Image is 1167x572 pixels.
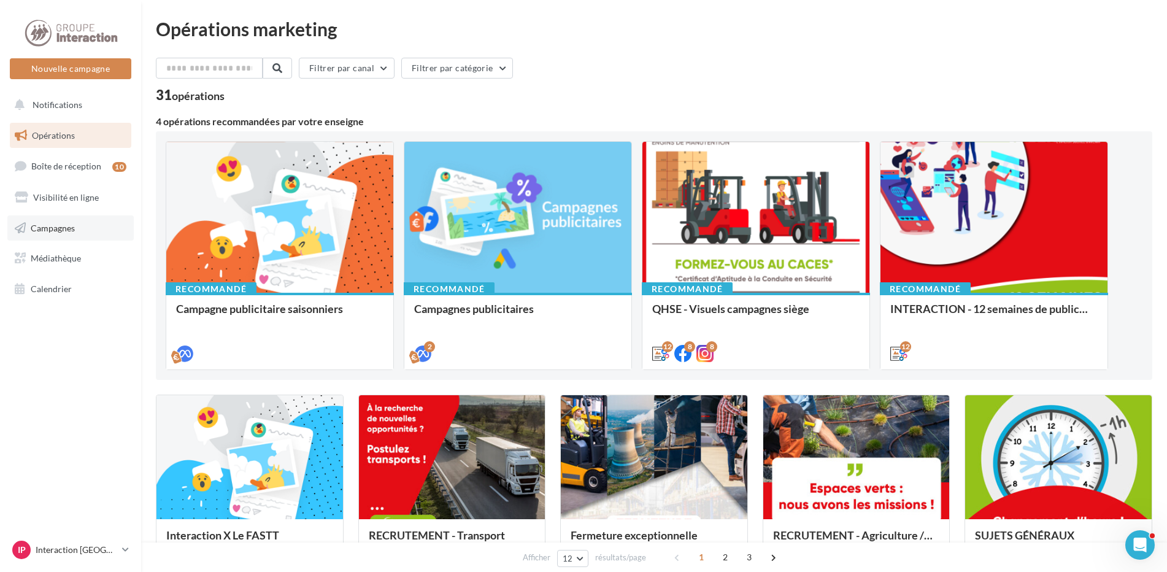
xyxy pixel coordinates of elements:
[31,222,75,233] span: Campagnes
[166,282,256,296] div: Recommandé
[18,544,26,556] span: IP
[369,529,536,554] div: RECRUTEMENT - Transport
[652,303,860,327] div: QHSE - Visuels campagnes siège
[156,20,1152,38] div: Opérations marketing
[156,117,1152,126] div: 4 opérations recommandées par votre enseigne
[7,153,134,179] a: Boîte de réception10
[31,161,101,171] span: Boîte de réception
[662,341,673,352] div: 12
[31,284,72,294] span: Calendrier
[642,282,733,296] div: Recommandé
[563,554,573,563] span: 12
[880,282,971,296] div: Recommandé
[7,245,134,271] a: Médiathèque
[31,253,81,263] span: Médiathèque
[404,282,495,296] div: Recommandé
[7,123,134,149] a: Opérations
[7,92,129,118] button: Notifications
[33,99,82,110] span: Notifications
[595,552,646,563] span: résultats/page
[7,276,134,302] a: Calendrier
[706,341,717,352] div: 8
[33,192,99,203] span: Visibilité en ligne
[401,58,513,79] button: Filtrer par catégorie
[166,529,333,554] div: Interaction X Le FASTT
[36,544,117,556] p: Interaction [GEOGRAPHIC_DATA]
[890,303,1098,327] div: INTERACTION - 12 semaines de publication
[684,341,695,352] div: 8
[156,88,225,102] div: 31
[7,185,134,211] a: Visibilité en ligne
[299,58,395,79] button: Filtrer par canal
[424,341,435,352] div: 2
[10,538,131,562] a: IP Interaction [GEOGRAPHIC_DATA]
[32,130,75,141] span: Opérations
[773,529,940,554] div: RECRUTEMENT - Agriculture / Espaces verts
[523,552,550,563] span: Afficher
[571,529,738,554] div: Fermeture exceptionnelle
[691,547,711,567] span: 1
[7,215,134,241] a: Campagnes
[1125,530,1155,560] iframe: Intercom live chat
[739,547,759,567] span: 3
[10,58,131,79] button: Nouvelle campagne
[176,303,383,327] div: Campagne publicitaire saisonniers
[172,90,225,101] div: opérations
[975,529,1142,554] div: SUJETS GÉNÉRAUX
[715,547,735,567] span: 2
[900,341,911,352] div: 12
[112,162,126,172] div: 10
[557,550,588,567] button: 12
[414,303,622,327] div: Campagnes publicitaires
